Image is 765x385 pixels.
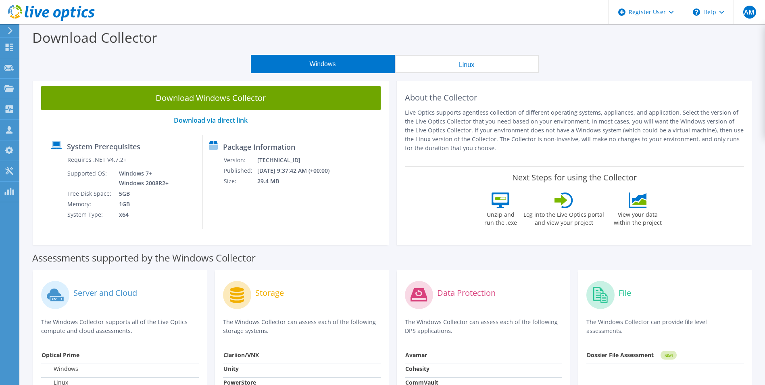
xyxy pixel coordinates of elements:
[693,8,700,16] svg: \n
[405,93,744,103] h2: About the Collector
[257,165,340,176] td: [DATE] 9:37:42 AM (+00:00)
[395,55,539,73] button: Linux
[743,6,756,19] span: AM
[223,165,257,176] td: Published:
[67,209,113,220] td: System Type:
[113,168,170,188] td: Windows 7+ Windows 2008R2+
[609,208,667,227] label: View your data within the project
[223,176,257,186] td: Size:
[223,365,239,372] strong: Unity
[257,176,340,186] td: 29.4 MB
[67,188,113,199] td: Free Disk Space:
[41,318,199,335] p: The Windows Collector supports all of the Live Optics compute and cloud assessments.
[405,351,427,359] strong: Avamar
[42,365,78,373] label: Windows
[251,55,395,73] button: Windows
[255,289,284,297] label: Storage
[512,173,637,182] label: Next Steps for using the Collector
[523,208,604,227] label: Log into the Live Optics portal and view your project
[32,254,256,262] label: Assessments supported by the Windows Collector
[73,289,137,297] label: Server and Cloud
[437,289,496,297] label: Data Protection
[405,365,429,372] strong: Cohesity
[587,351,654,359] strong: Dossier File Assessment
[223,351,259,359] strong: Clariion/VNX
[482,208,519,227] label: Unzip and run the .exe
[223,155,257,165] td: Version:
[257,155,340,165] td: [TECHNICAL_ID]
[41,86,381,110] a: Download Windows Collector
[619,289,631,297] label: File
[42,351,79,359] strong: Optical Prime
[67,168,113,188] td: Supported OS:
[665,353,673,358] tspan: NEW!
[405,318,563,335] p: The Windows Collector can assess each of the following DPS applications.
[32,28,157,47] label: Download Collector
[223,143,295,151] label: Package Information
[113,199,170,209] td: 1GB
[113,209,170,220] td: x64
[67,142,140,151] label: System Prerequisites
[67,199,113,209] td: Memory:
[67,156,127,164] label: Requires .NET V4.7.2+
[223,318,381,335] p: The Windows Collector can assess each of the following storage systems.
[113,188,170,199] td: 5GB
[405,108,744,153] p: Live Optics supports agentless collection of different operating systems, appliances, and applica...
[586,318,744,335] p: The Windows Collector can provide file level assessments.
[174,116,248,125] a: Download via direct link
